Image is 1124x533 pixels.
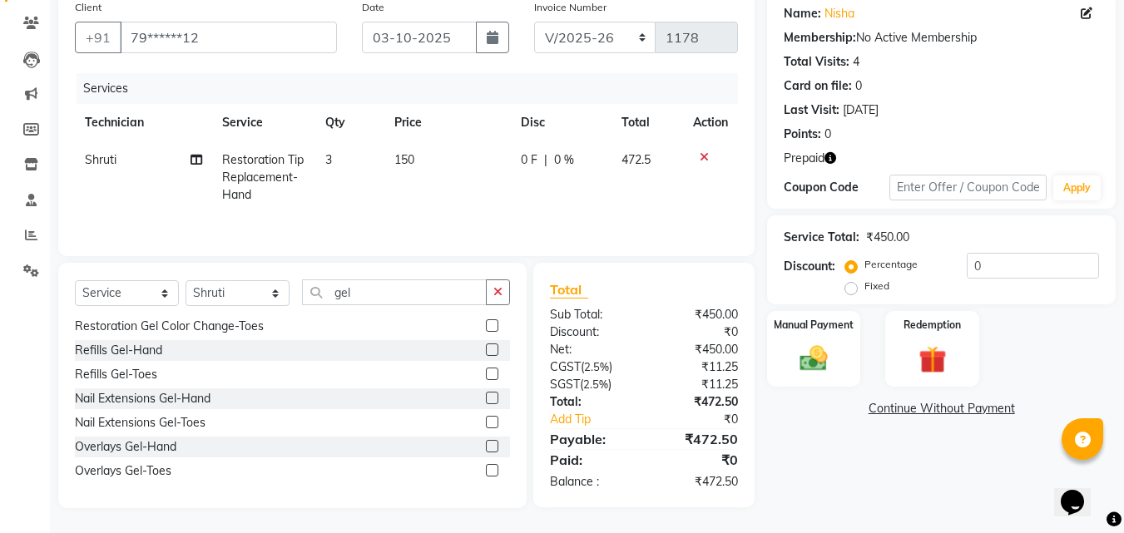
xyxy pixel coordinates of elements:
[784,229,859,246] div: Service Total:
[662,411,751,428] div: ₹0
[550,359,581,374] span: CGST
[770,400,1112,417] a: Continue Without Payment
[584,360,609,373] span: 2.5%
[544,151,547,169] span: |
[75,318,264,335] div: Restoration Gel Color Change-Toes
[75,462,171,480] div: Overlays Gel-Toes
[537,358,644,376] div: ( )
[1053,175,1101,200] button: Apply
[75,414,205,432] div: Nail Extensions Gel-Toes
[537,411,661,428] a: Add Tip
[537,323,644,341] div: Discount:
[75,104,212,141] th: Technician
[537,393,644,411] div: Total:
[511,104,612,141] th: Disc
[85,152,116,167] span: Shruti
[537,306,644,323] div: Sub Total:
[537,429,644,449] div: Payable:
[75,22,121,53] button: +91
[325,152,332,167] span: 3
[853,53,859,71] div: 4
[784,29,856,47] div: Membership:
[583,378,608,391] span: 2.5%
[784,5,821,22] div: Name:
[644,306,750,323] div: ₹450.00
[550,377,580,392] span: SGST
[537,450,644,470] div: Paid:
[537,376,644,393] div: ( )
[212,104,315,141] th: Service
[784,126,821,143] div: Points:
[621,152,651,167] span: 472.5
[904,318,961,333] label: Redemption
[864,257,918,272] label: Percentage
[644,429,750,449] div: ₹472.50
[784,53,849,71] div: Total Visits:
[394,152,414,167] span: 150
[75,390,210,407] div: Nail Extensions Gel-Hand
[644,450,750,470] div: ₹0
[824,5,854,22] a: Nisha
[384,104,511,141] th: Price
[521,151,537,169] span: 0 F
[824,126,831,143] div: 0
[866,229,909,246] div: ₹450.00
[75,438,176,456] div: Overlays Gel-Hand
[120,22,337,53] input: Search by Name/Mobile/Email/Code
[910,343,955,377] img: _gift.svg
[554,151,574,169] span: 0 %
[843,101,879,119] div: [DATE]
[550,281,588,299] span: Total
[784,258,835,275] div: Discount:
[644,358,750,376] div: ₹11.25
[855,77,862,95] div: 0
[784,101,839,119] div: Last Visit:
[75,366,157,383] div: Refills Gel-Toes
[644,393,750,411] div: ₹472.50
[315,104,384,141] th: Qty
[774,318,854,333] label: Manual Payment
[537,341,644,358] div: Net:
[222,152,304,202] span: Restoration Tip Replacement-Hand
[864,279,889,294] label: Fixed
[77,73,750,104] div: Services
[302,279,487,305] input: Search or Scan
[644,376,750,393] div: ₹11.25
[784,29,1099,47] div: No Active Membership
[612,104,683,141] th: Total
[75,342,162,359] div: Refills Gel-Hand
[784,150,824,167] span: Prepaid
[644,341,750,358] div: ₹450.00
[1054,466,1107,516] iframe: chat widget
[784,179,889,196] div: Coupon Code
[644,323,750,341] div: ₹0
[791,343,836,374] img: _cash.svg
[644,473,750,491] div: ₹472.50
[784,77,852,95] div: Card on file:
[683,104,738,141] th: Action
[889,175,1047,200] input: Enter Offer / Coupon Code
[537,473,644,491] div: Balance :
